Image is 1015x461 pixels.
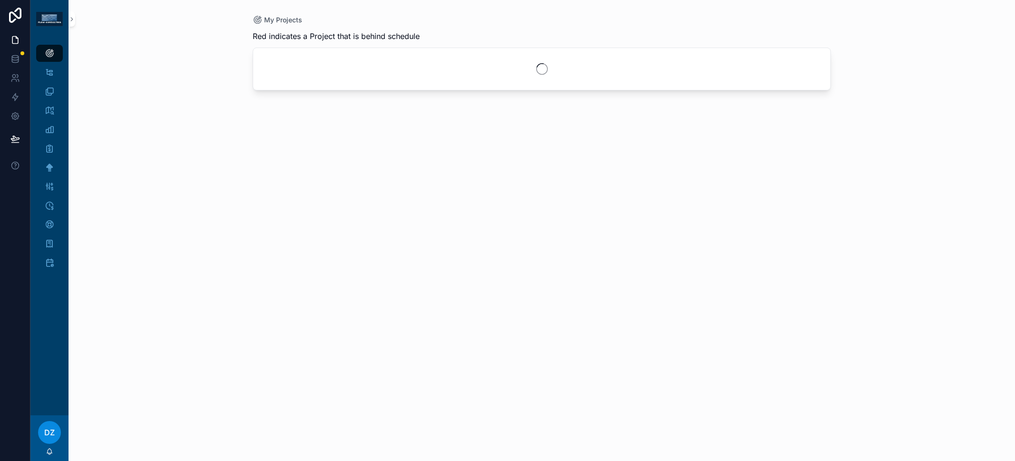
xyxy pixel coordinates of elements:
[44,427,55,438] span: DZ
[36,12,63,26] img: App logo
[253,15,302,25] a: My Projects
[30,38,69,284] div: scrollable content
[253,30,420,42] span: Red indicates a Project that is behind schedule
[264,15,302,25] span: My Projects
